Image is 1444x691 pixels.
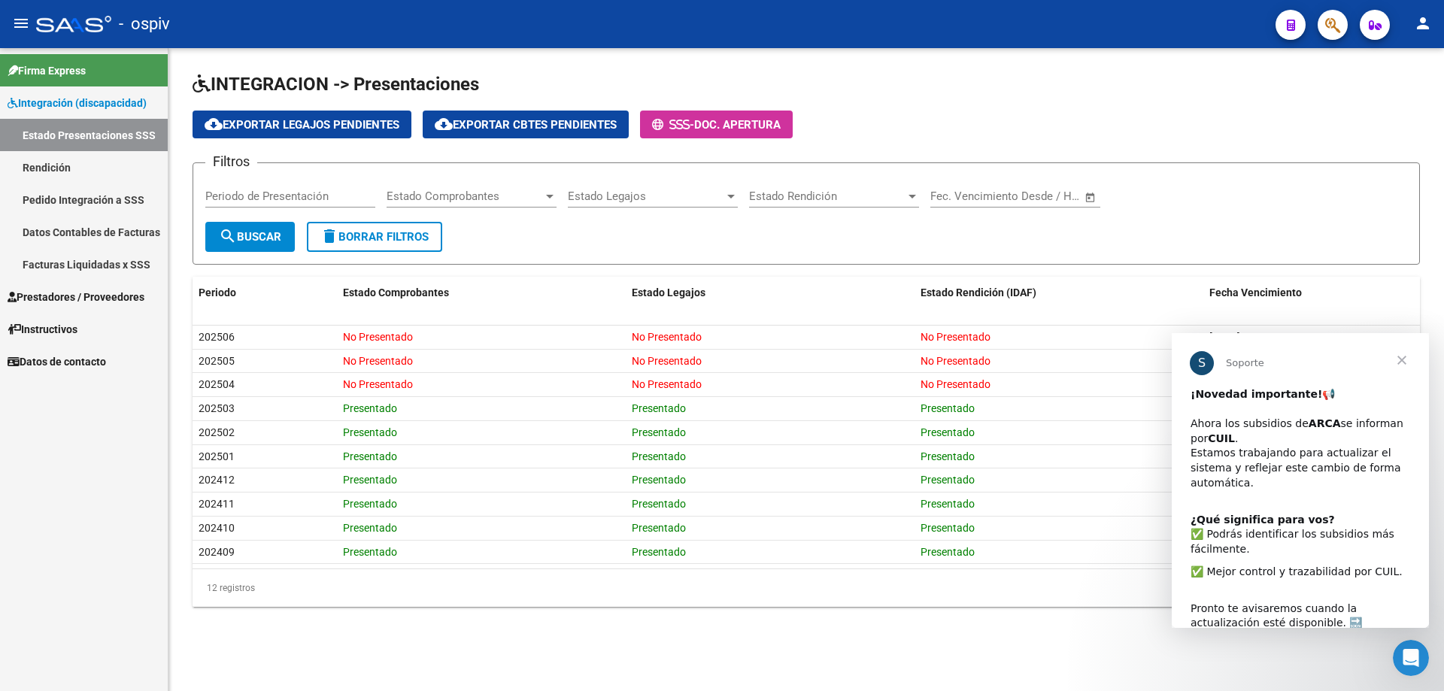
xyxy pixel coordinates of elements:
span: Presentado [343,498,397,510]
span: Presentado [632,522,686,534]
button: Exportar Legajos Pendientes [193,111,411,138]
span: Estado Legajos [568,189,724,203]
span: 202506 [199,331,235,343]
span: Buscar [219,230,281,244]
span: No Presentado [343,355,413,367]
span: Estado Rendición [749,189,906,203]
span: Presentado [343,546,397,558]
span: No Presentado [343,331,413,343]
button: Buscar [205,222,295,252]
span: Integración (discapacidad) [8,95,147,111]
span: Estado Comprobantes [343,286,449,299]
mat-icon: delete [320,227,338,245]
span: [DATE] [1209,331,1240,343]
span: 202410 [199,522,235,534]
iframe: Intercom live chat [1393,640,1429,676]
datatable-header-cell: Fecha Vencimiento [1203,277,1420,309]
span: No Presentado [632,355,702,367]
span: Presentado [343,402,397,414]
span: Presentado [343,426,397,438]
span: Presentado [632,474,686,486]
span: Presentado [921,546,975,558]
span: INTEGRACION -> Presentaciones [193,74,479,95]
span: Presentado [343,522,397,534]
span: Presentado [632,450,686,462]
input: End date [993,189,1066,203]
mat-icon: cloud_download [435,115,453,133]
mat-icon: search [219,227,237,245]
span: 202411 [199,498,235,510]
span: Presentado [632,546,686,558]
span: Presentado [343,474,397,486]
span: Presentado [921,450,975,462]
span: Estado Legajos [632,286,705,299]
mat-icon: person [1414,14,1432,32]
datatable-header-cell: Estado Legajos [626,277,915,309]
span: Exportar Cbtes Pendientes [435,118,617,132]
span: Estado Comprobantes [387,189,543,203]
span: - [652,118,694,132]
button: -Doc. Apertura [640,111,793,138]
datatable-header-cell: Estado Comprobantes [337,277,626,309]
span: Borrar Filtros [320,230,429,244]
mat-icon: menu [12,14,30,32]
datatable-header-cell: Periodo [193,277,337,309]
div: 12 registros [193,569,435,607]
span: No Presentado [921,331,990,343]
span: 202505 [199,355,235,367]
span: Estado Rendición (IDAF) [921,286,1036,299]
span: Periodo [199,286,236,299]
span: Prestadores / Proveedores [8,289,144,305]
span: Fecha Vencimiento [1209,286,1302,299]
span: Datos de contacto [8,353,106,370]
span: 202503 [199,402,235,414]
h3: Filtros [205,151,257,172]
span: 202504 [199,378,235,390]
span: 202501 [199,450,235,462]
span: Presentado [921,498,975,510]
span: Presentado [921,426,975,438]
span: No Presentado [921,355,990,367]
span: Presentado [343,450,397,462]
span: Presentado [921,402,975,414]
span: Presentado [921,474,975,486]
span: No Presentado [921,378,990,390]
span: Instructivos [8,321,77,338]
span: 202412 [199,474,235,486]
span: Firma Express [8,62,86,79]
datatable-header-cell: Estado Rendición (IDAF) [915,277,1203,309]
span: No Presentado [632,378,702,390]
span: No Presentado [343,378,413,390]
mat-icon: cloud_download [205,115,223,133]
iframe: Intercom live chat mensaje [1172,333,1429,628]
span: Presentado [632,426,686,438]
button: Open calendar [1082,189,1100,206]
span: - ospiv [119,8,170,41]
span: 202409 [199,546,235,558]
span: Presentado [632,402,686,414]
span: Exportar Legajos Pendientes [205,118,399,132]
span: No Presentado [632,331,702,343]
button: Borrar Filtros [307,222,442,252]
span: 202502 [199,426,235,438]
span: Presentado [921,522,975,534]
span: Presentado [632,498,686,510]
span: Doc. Apertura [694,118,781,132]
div: Pronto te avisaremos cuando la actualización esté disponible. 🔜 [19,253,238,298]
input: Start date [930,189,979,203]
button: Exportar Cbtes Pendientes [423,111,629,138]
